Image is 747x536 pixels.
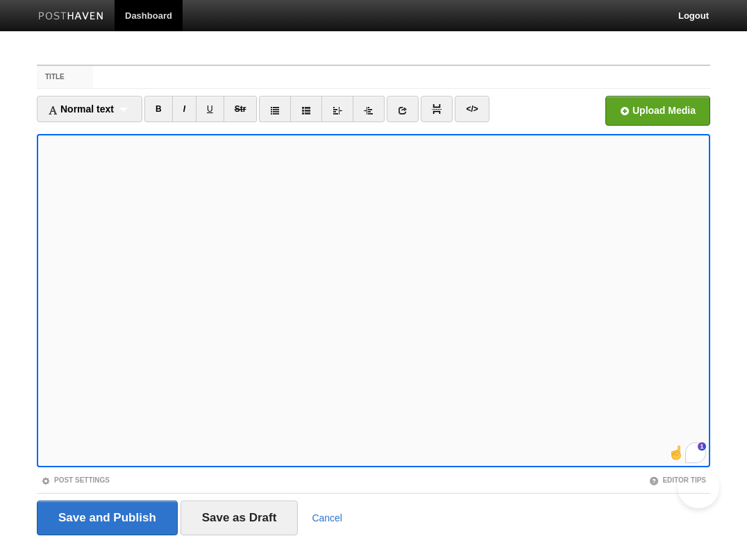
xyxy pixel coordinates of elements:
[172,96,196,122] a: I
[37,66,93,88] label: Title
[455,96,489,122] a: </>
[48,103,114,115] span: Normal text
[144,96,173,122] a: B
[678,467,719,508] iframe: Help Scout Beacon - Open
[432,104,442,114] img: pagebreak-icon.png
[649,476,706,484] a: Editor Tips
[41,476,110,484] a: Post Settings
[196,96,224,122] a: U
[37,501,178,535] input: Save and Publish
[312,512,342,524] a: Cancel
[181,501,299,535] input: Save as Draft
[235,104,246,114] del: Str
[38,12,104,22] img: Posthaven-bar
[224,96,258,122] a: Str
